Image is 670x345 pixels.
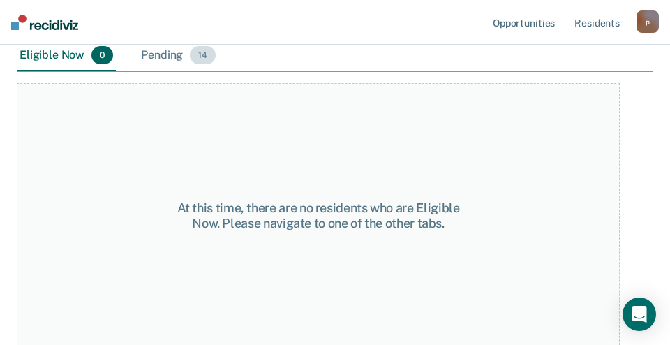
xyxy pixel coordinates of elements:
span: 14 [190,46,216,64]
div: Open Intercom Messenger [623,298,656,331]
span: 0 [91,46,113,64]
div: At this time, there are no residents who are Eligible Now. Please navigate to one of the other tabs. [168,200,469,230]
img: Recidiviz [11,15,78,30]
button: p [636,10,659,33]
div: Pending14 [138,41,218,71]
div: Eligible Now0 [17,41,116,71]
